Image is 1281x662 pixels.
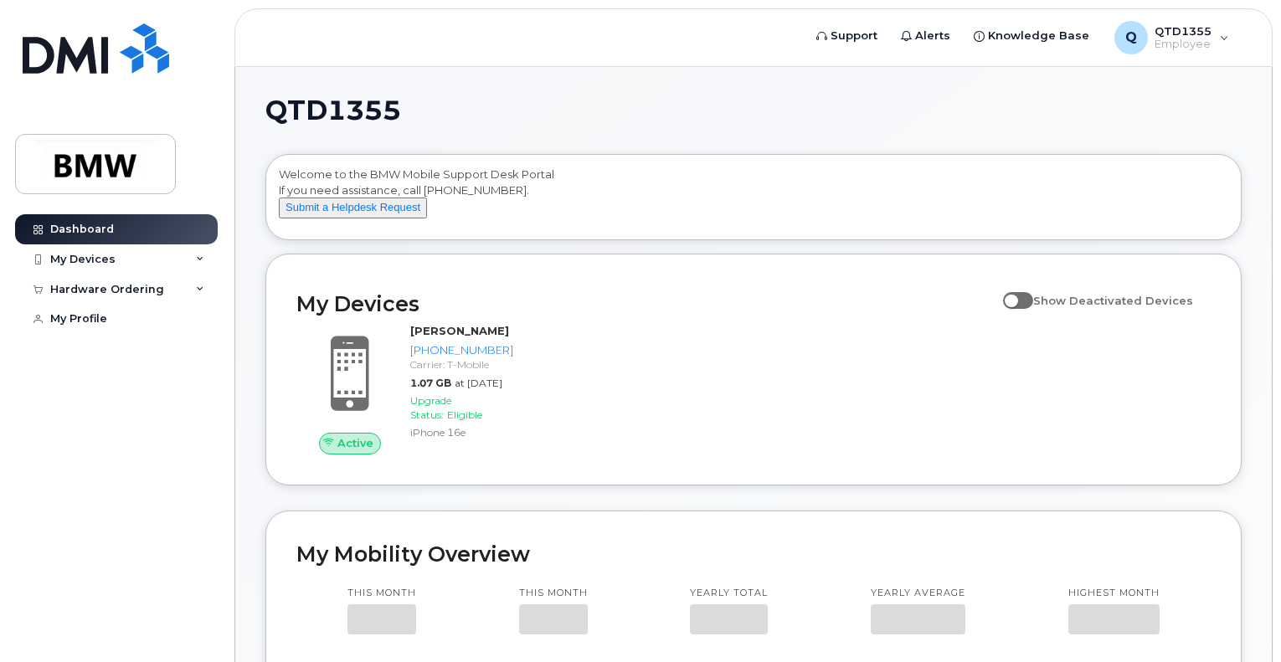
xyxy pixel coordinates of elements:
[519,587,588,600] p: This month
[410,324,509,337] strong: [PERSON_NAME]
[265,98,401,123] span: QTD1355
[410,342,513,358] div: [PHONE_NUMBER]
[279,200,427,213] a: Submit a Helpdesk Request
[279,167,1228,233] div: Welcome to the BMW Mobile Support Desk Portal If you need assistance, call [PHONE_NUMBER].
[690,587,768,600] p: Yearly total
[1003,285,1016,298] input: Show Deactivated Devices
[1068,587,1160,600] p: Highest month
[296,323,510,454] a: Active[PERSON_NAME][PHONE_NUMBER]Carrier: T-Mobile1.07 GBat [DATE]Upgrade Status:EligibleiPhone 16e
[410,357,513,372] div: Carrier: T-Mobile
[347,587,416,600] p: This month
[279,198,427,218] button: Submit a Helpdesk Request
[337,435,373,451] span: Active
[1033,294,1193,307] span: Show Deactivated Devices
[410,394,451,421] span: Upgrade Status:
[296,541,1211,567] h2: My Mobility Overview
[871,587,965,600] p: Yearly average
[455,377,502,389] span: at [DATE]
[410,425,513,439] div: iPhone 16e
[296,291,995,316] h2: My Devices
[410,377,451,389] span: 1.07 GB
[447,408,482,421] span: Eligible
